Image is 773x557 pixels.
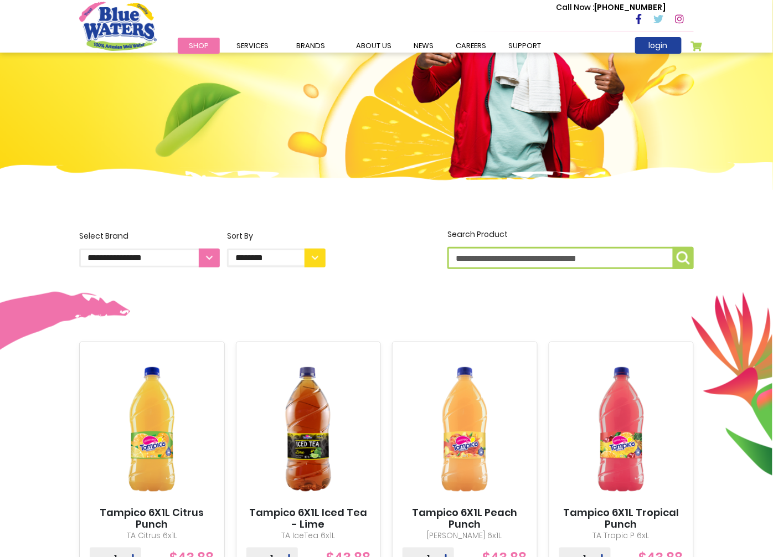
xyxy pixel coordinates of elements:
img: Tampico 6X1L Peach Punch [403,352,527,507]
img: search-icon.png [677,251,690,265]
a: Tampico 6X1L Iced Tea - Lime [246,507,371,531]
a: support [497,38,552,54]
a: Tampico 6X1L Tropical Punch [559,507,684,531]
img: Tampico 6X1L Citrus Punch [90,352,214,507]
img: Tampico 6X1L Iced Tea - Lime [246,352,371,507]
a: about us [345,38,403,54]
img: Tampico 6X1L Tropical Punch [559,352,684,507]
p: [PHONE_NUMBER] [556,2,666,13]
a: News [403,38,445,54]
a: Tampico 6X1L Peach Punch [403,507,527,531]
label: Search Product [447,229,694,269]
span: Shop [189,40,209,51]
button: Search Product [673,247,694,269]
a: store logo [79,2,157,50]
a: Tampico 6X1L Citrus Punch [90,507,214,531]
span: Services [236,40,269,51]
label: Select Brand [79,230,220,267]
a: login [635,37,682,54]
select: Sort By [227,249,326,267]
div: Sort By [227,230,326,242]
h4: Order Online [80,36,326,56]
p: TA IceTea 6x1L [246,530,371,542]
p: [PERSON_NAME] 6x1L [403,530,527,542]
p: TA Tropic P 6xL [559,530,684,542]
a: careers [445,38,497,54]
span: Call Now : [556,2,595,13]
input: Search Product [447,247,694,269]
select: Select Brand [79,249,220,267]
span: Brands [296,40,325,51]
p: TA Citrus 6x1L [90,530,214,542]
